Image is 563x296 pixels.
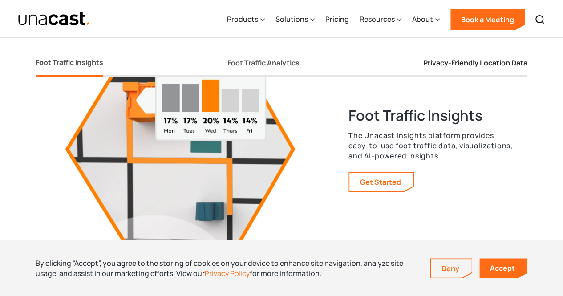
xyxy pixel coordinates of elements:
div: Products [227,1,265,38]
div: Solutions [275,1,315,38]
div: About [412,14,433,24]
div: Solutions [275,14,308,24]
div: Privacy-Friendly Location Data [423,58,527,68]
div: Products [227,14,258,24]
a: Deny [431,259,472,278]
img: 3d visualization of city tile of the Foot Traffic Insights [49,51,311,247]
div: Foot Traffic Analytics [227,58,300,68]
a: Accept [479,258,527,278]
img: Search icon [535,14,545,25]
h3: Foot Traffic Insights [348,105,514,125]
a: home [18,11,90,27]
div: Resources [360,14,395,24]
a: Book a Meeting [450,9,525,30]
div: Foot Traffic Insights [36,57,103,68]
a: Learn more about our foot traffic data [349,173,413,191]
p: The Unacast Insights platform provides easy-to-use foot traffic data, visualizations, and AI-powe... [348,130,514,161]
div: By clicking “Accept”, you agree to the storing of cookies on your device to enhance site navigati... [36,258,417,278]
div: About [412,1,440,38]
img: Unacast text logo [18,11,90,27]
a: Privacy Policy [205,268,250,278]
a: Pricing [325,1,349,38]
div: Resources [360,1,401,38]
